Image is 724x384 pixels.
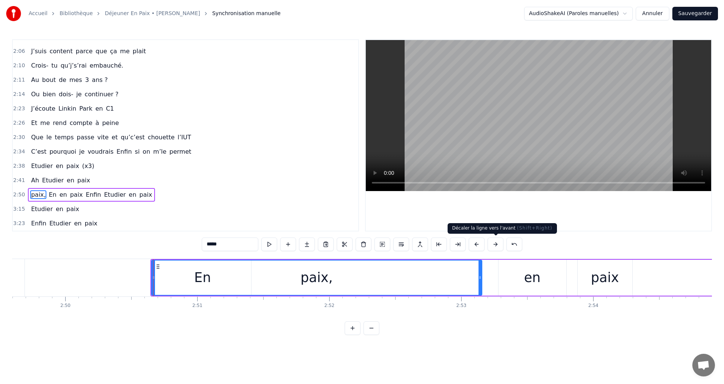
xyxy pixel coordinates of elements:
[75,47,94,56] span: parce
[59,190,68,199] span: en
[95,47,108,56] span: que
[40,119,51,127] span: me
[95,104,104,113] span: en
[58,104,77,113] span: Linkin
[73,219,82,228] span: en
[152,147,167,156] span: m’le
[13,76,25,84] span: 2:11
[58,90,74,99] span: dois-
[46,133,52,142] span: le
[105,104,115,113] span: C1
[77,176,91,185] span: paix
[75,90,82,99] span: je
[132,47,147,56] span: plait
[66,162,80,170] span: paix
[55,162,64,170] span: en
[103,190,127,199] span: Etudier
[30,219,47,228] span: Enfin
[30,76,40,84] span: Au
[49,147,77,156] span: pourquoi
[29,10,281,17] nav: breadcrumb
[55,205,64,213] span: en
[52,119,67,127] span: rend
[13,177,25,184] span: 2:41
[69,76,83,84] span: mes
[128,190,137,199] span: en
[84,219,98,228] span: paix
[177,133,192,142] span: l’IUT
[91,76,109,84] span: ans ?
[111,133,118,142] span: et
[42,90,57,99] span: bien
[84,76,90,84] span: 3
[13,162,25,170] span: 2:38
[30,61,49,70] span: Crois-
[78,104,93,113] span: Park
[101,119,120,127] span: peine
[30,104,56,113] span: J’écoute
[87,147,114,156] span: voudrais
[85,190,102,199] span: Enfin
[49,219,72,228] span: Etudier
[95,119,100,127] span: à
[588,303,598,309] div: 2:54
[119,47,130,56] span: me
[301,268,333,288] div: paix,
[66,205,80,213] span: paix
[30,147,47,156] span: C’est
[51,61,58,70] span: tu
[524,268,541,288] div: en
[69,119,93,127] span: compte
[84,90,120,99] span: continuer ?
[456,303,466,309] div: 2:53
[30,176,40,185] span: Ah
[76,133,95,142] span: passe
[13,220,25,227] span: 3:23
[13,191,25,199] span: 2:50
[169,147,192,156] span: permet
[41,76,57,84] span: bout
[30,90,40,99] span: Ou
[48,190,57,199] span: En
[13,148,25,156] span: 2:34
[672,7,718,20] button: Sauvegarder
[13,62,25,69] span: 2:10
[60,303,71,309] div: 2:50
[66,176,75,185] span: en
[105,10,200,17] a: Déjeuner En Paix • [PERSON_NAME]
[13,48,25,55] span: 2:06
[142,147,151,156] span: on
[147,133,175,142] span: chouette
[97,133,109,142] span: vite
[54,133,74,142] span: temps
[13,119,25,127] span: 2:26
[212,10,281,17] span: Synchronisation manuelle
[60,10,93,17] a: Bibliothèque
[692,354,715,376] div: Ouvrir le chat
[13,134,25,141] span: 2:30
[139,190,153,199] span: paix
[192,303,202,309] div: 2:51
[89,61,124,70] span: embauché.
[13,205,25,213] span: 3:15
[636,7,669,20] button: Annuler
[6,6,21,21] img: youka
[591,268,619,288] div: paix
[13,91,25,98] span: 2:14
[30,162,54,170] span: Etudier
[324,303,334,309] div: 2:52
[30,205,54,213] span: Etudier
[78,147,85,156] span: je
[81,162,95,170] span: (x3)
[30,119,38,127] span: Et
[41,176,65,185] span: Etudier
[116,147,132,156] span: Enfin
[13,105,25,113] span: 2:23
[448,223,557,234] div: Décaler la ligne vers l'avant
[30,47,47,56] span: J’suis
[69,190,84,199] span: paix
[134,147,141,156] span: si
[58,76,67,84] span: de
[30,190,46,199] span: paix,
[517,225,552,231] span: ( Shift+Right )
